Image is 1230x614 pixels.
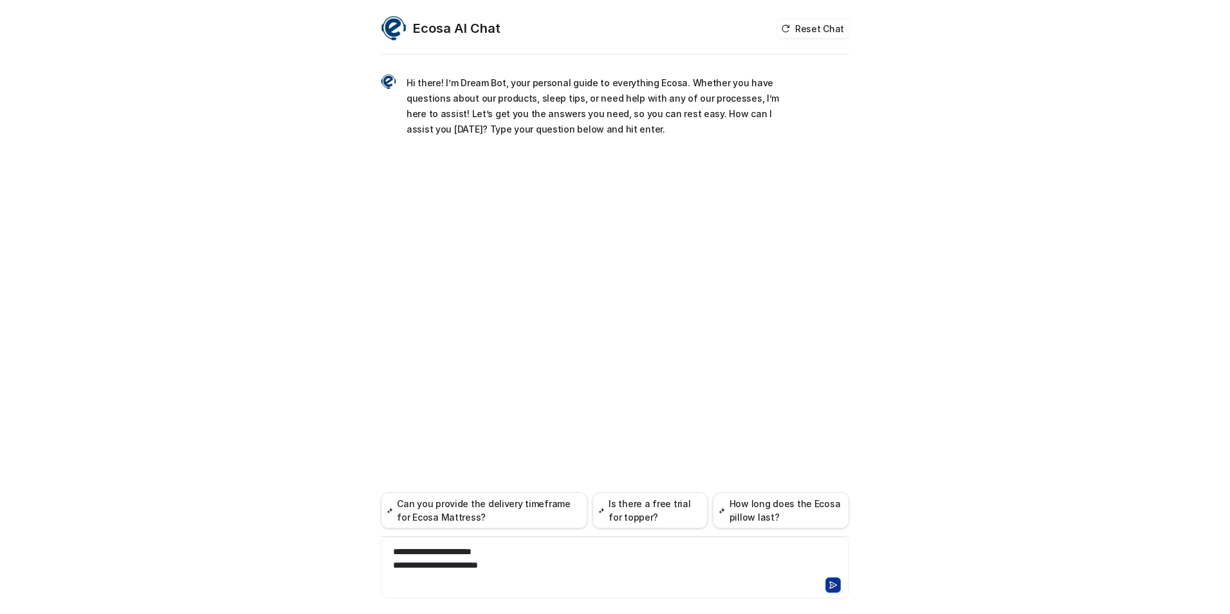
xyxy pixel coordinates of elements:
img: Widget [381,15,407,41]
button: Is there a free trial for topper? [592,492,708,528]
button: Reset Chat [777,19,849,38]
button: How long does the Ecosa pillow last? [713,492,849,528]
h2: Ecosa AI Chat [413,19,500,37]
p: Hi there! I’m Dream Bot, your personal guide to everything Ecosa. Whether you have questions abou... [407,75,783,137]
button: Can you provide the delivery timeframe for Ecosa Mattress? [381,492,587,528]
img: Widget [381,74,396,89]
